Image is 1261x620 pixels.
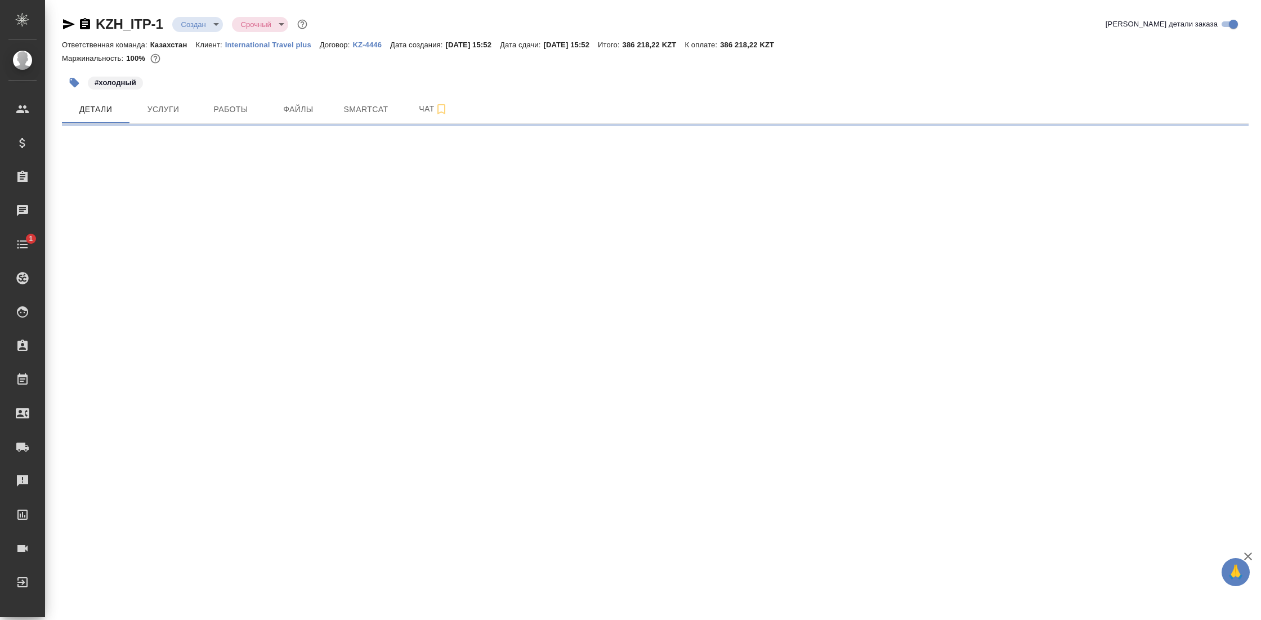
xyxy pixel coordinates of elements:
[320,41,353,49] p: Договор:
[1222,558,1250,586] button: 🙏
[96,16,163,32] a: KZH_ITP-1
[225,41,320,49] p: International Travel plus
[1106,19,1218,30] span: [PERSON_NAME] детали заказа
[271,102,325,117] span: Файлы
[22,233,39,244] span: 1
[172,17,223,32] div: Создан
[390,41,445,49] p: Дата создания:
[3,230,42,258] a: 1
[1226,560,1245,584] span: 🙏
[78,17,92,31] button: Скопировать ссылку
[178,20,209,29] button: Создан
[204,102,258,117] span: Работы
[435,102,448,116] svg: Подписаться
[225,39,320,49] a: International Travel plus
[136,102,190,117] span: Услуги
[62,70,87,95] button: Добавить тэг
[62,54,126,63] p: Маржинальность:
[126,54,148,63] p: 100%
[295,17,310,32] button: Доп статусы указывают на важность/срочность заказа
[232,17,288,32] div: Создан
[685,41,720,49] p: К оплате:
[543,41,598,49] p: [DATE] 15:52
[720,41,782,49] p: 386 218,22 KZT
[406,102,460,116] span: Чат
[339,102,393,117] span: Smartcat
[352,41,390,49] p: KZ-4446
[500,41,543,49] p: Дата сдачи:
[150,41,196,49] p: Казахстан
[352,39,390,49] a: KZ-4446
[62,17,75,31] button: Скопировать ссылку для ЯМессенджера
[87,77,144,87] span: холодный
[445,41,500,49] p: [DATE] 15:52
[148,51,163,66] button: 0.00 KZT;
[238,20,275,29] button: Срочный
[598,41,622,49] p: Итого:
[69,102,123,117] span: Детали
[195,41,225,49] p: Клиент:
[62,41,150,49] p: Ответственная команда:
[95,77,136,88] p: #холодный
[623,41,685,49] p: 386 218,22 KZT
